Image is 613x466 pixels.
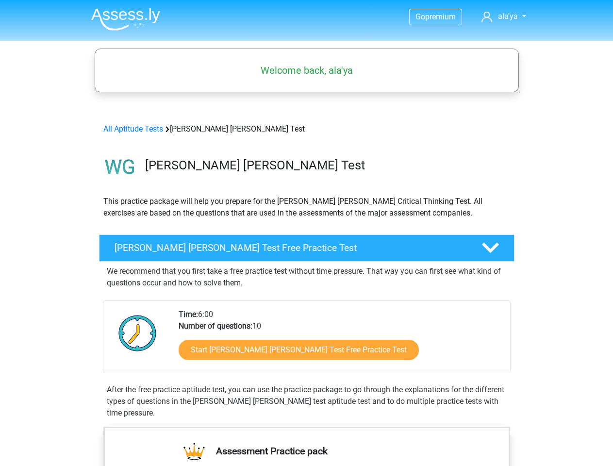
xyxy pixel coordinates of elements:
img: Assessly [91,8,160,31]
h4: [PERSON_NAME] [PERSON_NAME] Test Free Practice Test [115,242,466,253]
span: premium [425,12,456,21]
a: Gopremium [410,10,462,23]
h5: Welcome back, ala'ya [99,65,514,76]
a: [PERSON_NAME] [PERSON_NAME] Test Free Practice Test [95,234,518,262]
a: ala'ya [478,11,530,22]
img: watson glaser test [99,147,141,188]
p: We recommend that you first take a free practice test without time pressure. That way you can fir... [107,266,507,289]
p: This practice package will help you prepare for the [PERSON_NAME] [PERSON_NAME] Critical Thinking... [103,196,510,219]
h3: [PERSON_NAME] [PERSON_NAME] Test [145,158,507,173]
img: Clock [113,309,162,357]
div: 6:00 10 [171,309,510,372]
div: [PERSON_NAME] [PERSON_NAME] Test [99,123,514,135]
b: Time: [179,310,198,319]
span: Go [415,12,425,21]
a: Start [PERSON_NAME] [PERSON_NAME] Test Free Practice Test [179,340,419,360]
span: ala'ya [498,12,518,21]
div: After the free practice aptitude test, you can use the practice package to go through the explana... [103,384,511,419]
b: Number of questions: [179,321,252,331]
a: All Aptitude Tests [103,124,163,133]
